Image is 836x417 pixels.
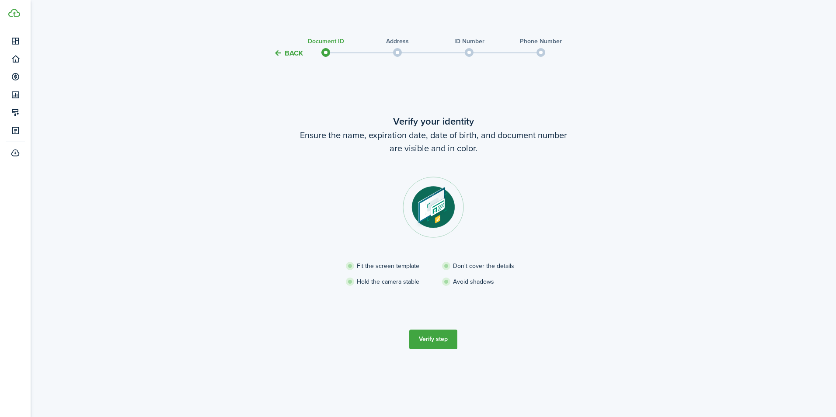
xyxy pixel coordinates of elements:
stepper-dot-title: Address [386,37,409,46]
img: TenantCloud [8,9,20,17]
button: Verify step [409,330,457,349]
stepper-dot-title: ID Number [454,37,484,46]
stepper-dot-title: Document ID [308,37,344,46]
li: Don't cover the details [442,261,538,271]
li: Avoid shadows [442,277,538,286]
li: Fit the screen template [346,261,442,271]
wizard-step-header-description: Ensure the name, expiration date, date of birth, and document number are visible and in color. [250,129,617,155]
li: Hold the camera stable [346,277,442,286]
stepper-dot-title: Phone Number [520,37,562,46]
button: Back [274,49,303,58]
wizard-step-header-title: Verify your identity [250,114,617,129]
img: Document step [403,177,464,238]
